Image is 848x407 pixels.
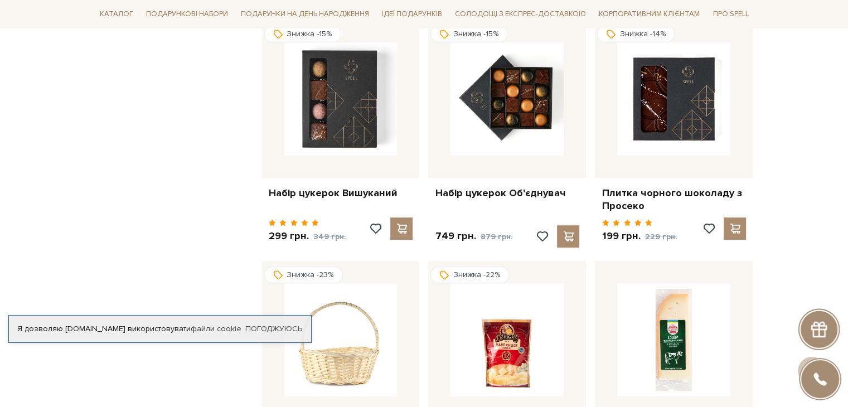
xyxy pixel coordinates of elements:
[617,283,730,396] img: Сир фермерський Мукко, 50,2%
[708,6,753,23] span: Про Spell
[284,283,398,396] img: Подарунковий плетений кошик з лози
[450,4,590,23] a: Солодощі з експрес-доставкою
[236,6,374,23] span: Подарунки на День народження
[264,267,343,283] div: Знижка -23%
[450,283,564,396] img: Сир твердий 40% 12 міс. кубиками
[430,267,509,283] div: Знижка -22%
[269,230,346,243] p: 299 грн.
[245,324,302,334] a: Погоджуюсь
[95,6,138,23] span: Каталог
[480,232,512,241] span: 879 грн.
[9,324,311,334] div: Я дозволяю [DOMAIN_NAME] використовувати
[191,324,241,333] a: файли cookie
[377,6,447,23] span: Ідеї подарунків
[313,232,346,241] span: 349 грн.
[435,187,579,200] a: Набір цукерок Об'єднувач
[430,26,507,42] div: Знижка -15%
[602,187,746,213] a: Плитка чорного шоколаду з Просеко
[594,4,704,23] a: Корпоративним клієнтам
[142,6,232,23] span: Подарункові набори
[645,232,677,241] span: 229 грн.
[264,26,341,42] div: Знижка -15%
[597,26,675,42] div: Знижка -14%
[435,230,512,243] p: 749 грн.
[602,230,677,243] p: 199 грн.
[269,187,413,200] a: Набір цукерок Вишуканий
